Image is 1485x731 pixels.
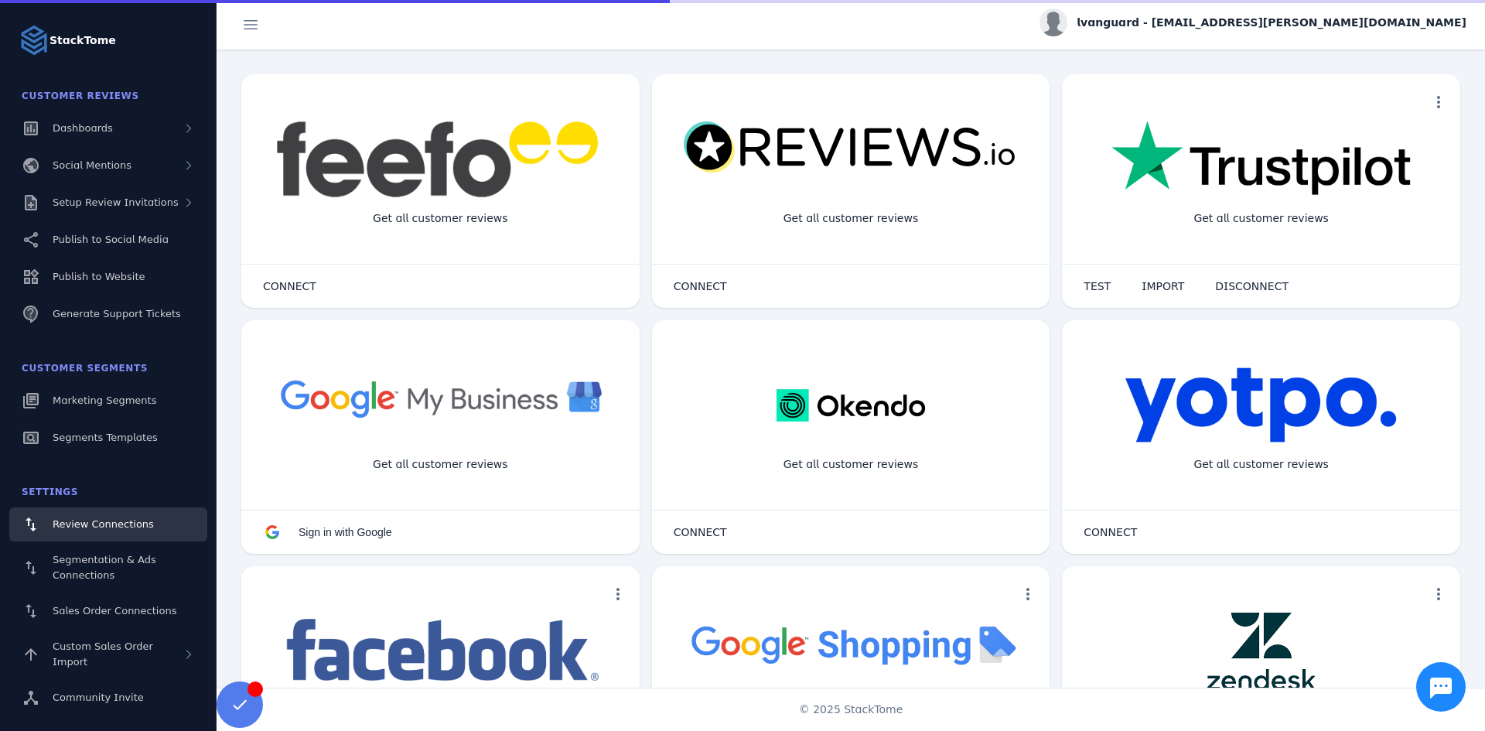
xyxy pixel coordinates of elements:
a: Publish to Website [9,260,207,294]
div: Get all customer reviews [771,444,931,485]
button: CONNECT [658,271,742,302]
strong: StackTome [49,32,116,49]
span: CONNECT [263,281,316,292]
img: googleshopping.png [683,613,1019,675]
span: Settings [22,487,78,497]
a: Review Connections [9,507,207,541]
img: yotpo.png [1125,367,1398,444]
span: Publish to Social Media [53,234,169,245]
div: Get all customer reviews [1181,198,1341,239]
button: more [1423,87,1454,118]
span: IMPORT [1142,281,1184,292]
span: Customer Reviews [22,91,139,101]
img: zendesk.png [1207,613,1316,690]
span: Community Invite [53,692,144,703]
span: Generate Support Tickets [53,308,181,319]
button: TEST [1068,271,1126,302]
span: TEST [1084,281,1111,292]
button: DISCONNECT [1200,271,1304,302]
img: feefo.png [274,121,606,198]
div: Get all customer reviews [1181,444,1341,485]
button: more [1012,579,1043,610]
img: profile.jpg [1039,9,1067,36]
button: lvanguard - [EMAIL_ADDRESS][PERSON_NAME][DOMAIN_NAME] [1039,9,1466,36]
span: CONNECT [674,527,727,538]
span: Setup Review Invitations [53,196,179,208]
button: CONNECT [1068,517,1152,548]
span: Custom Sales Order Import [53,640,153,668]
a: Publish to Social Media [9,223,207,257]
button: CONNECT [658,517,742,548]
a: Segments Templates [9,421,207,455]
a: Marketing Segments [9,384,207,418]
span: Marketing Segments [53,395,156,406]
span: Segmentation & Ads Connections [53,554,156,581]
span: Social Mentions [53,159,131,171]
span: Sign in with Google [299,526,392,538]
img: googlebusiness.png [272,367,609,429]
a: Sales Order Connections [9,594,207,628]
span: Dashboards [53,122,113,134]
button: Sign in with Google [247,517,408,548]
span: Publish to Website [53,271,145,282]
button: CONNECT [247,271,332,302]
a: Segmentation & Ads Connections [9,545,207,591]
button: IMPORT [1126,271,1200,302]
span: Customer Segments [22,363,148,374]
span: © 2025 StackTome [799,702,903,718]
span: lvanguard - [EMAIL_ADDRESS][PERSON_NAME][DOMAIN_NAME] [1077,15,1466,31]
img: trustpilot.png [1111,121,1411,198]
span: CONNECT [1084,527,1137,538]
a: Community Invite [9,681,207,715]
img: reviewsio.svg [683,121,1019,175]
a: Generate Support Tickets [9,297,207,331]
img: facebook.png [276,613,605,690]
span: Segments Templates [53,432,158,443]
div: Get all customer reviews [360,198,521,239]
button: more [603,579,633,610]
span: Sales Order Connections [53,605,176,617]
span: CONNECT [674,281,727,292]
button: more [1423,579,1454,610]
img: Logo image [19,25,49,56]
span: DISCONNECT [1215,281,1289,292]
span: Review Connections [53,518,154,530]
img: okendo.webp [777,367,924,444]
div: Get all customer reviews [360,444,521,485]
div: Get all customer reviews [771,198,931,239]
